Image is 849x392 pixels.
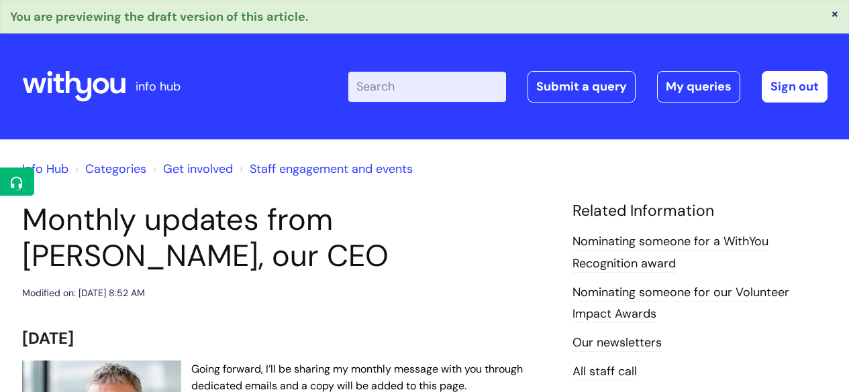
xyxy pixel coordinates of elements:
a: Info Hub [22,161,68,177]
a: Staff engagement and events [250,161,413,177]
h1: Monthly updates from [PERSON_NAME], our CEO [22,202,552,274]
h4: Related Information [572,202,828,220]
button: × [831,7,839,19]
a: Get involved [163,161,233,177]
a: All staff call [572,363,637,381]
a: Sign out [762,71,828,102]
a: Our newsletters [572,334,662,352]
div: | - [348,71,828,102]
li: Staff engagement and events [236,158,413,180]
a: Nominating someone for our Volunteer Impact Awards [572,284,789,323]
li: Solution home [72,158,146,180]
a: My queries [657,71,740,102]
span: [DATE] [22,328,74,348]
a: Categories [85,161,146,177]
a: Submit a query [528,71,636,102]
div: Modified on: [DATE] 8:52 AM [22,285,145,302]
a: Nominating someone for a WithYou Recognition award [572,233,768,272]
input: Search [348,72,506,101]
li: Get involved [150,158,233,180]
p: info hub [136,76,181,97]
